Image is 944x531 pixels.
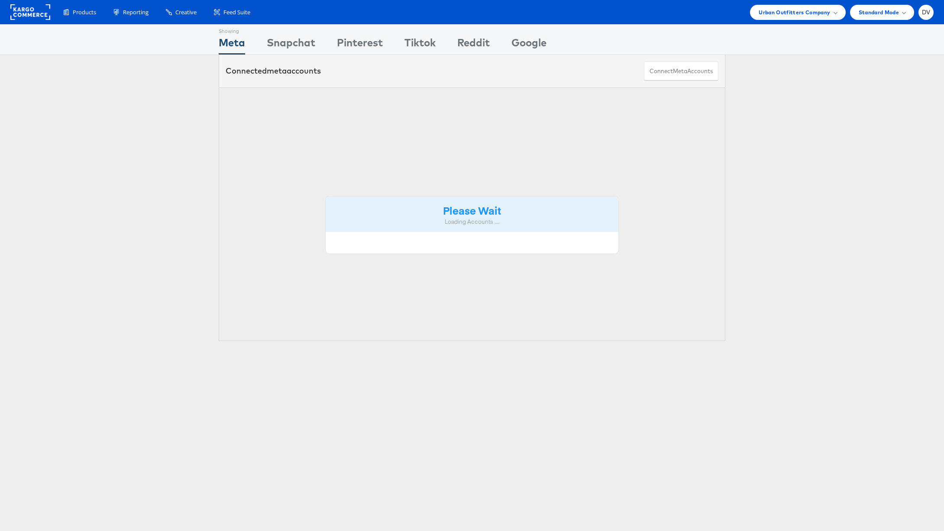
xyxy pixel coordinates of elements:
span: meta [267,66,287,76]
div: Reddit [457,35,490,55]
div: Showing [219,25,245,35]
span: meta [673,67,687,75]
span: Products [73,8,96,16]
div: Loading Accounts .... [332,218,612,226]
span: Reporting [123,8,149,16]
span: Feed Suite [223,8,250,16]
button: ConnectmetaAccounts [644,61,718,81]
span: DV [922,10,931,15]
div: Pinterest [337,35,383,55]
span: Standard Mode [859,8,899,17]
div: Meta [219,35,245,55]
div: Connected accounts [226,65,321,77]
span: Urban Outfitters Company [759,8,830,17]
div: Google [511,35,546,55]
div: Tiktok [404,35,436,55]
span: Creative [175,8,197,16]
strong: Please Wait [443,203,501,217]
div: Snapchat [267,35,315,55]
